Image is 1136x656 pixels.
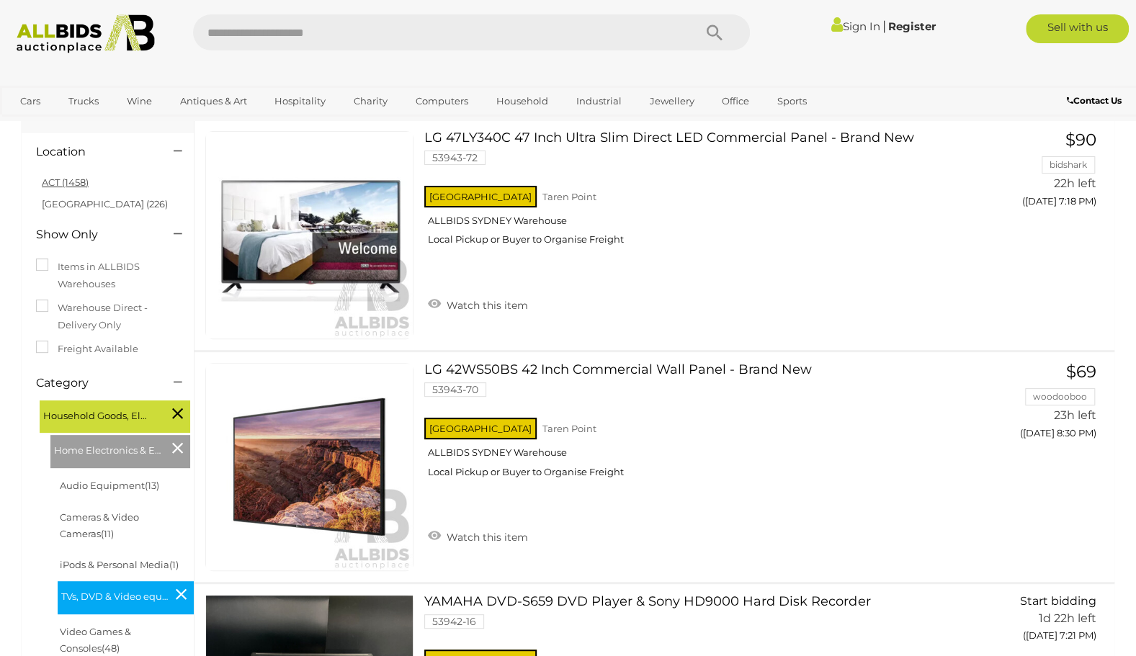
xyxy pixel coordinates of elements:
[972,131,1100,215] a: $90 bidshark 22h left ([DATE] 7:18 PM)
[36,341,138,357] label: Freight Available
[36,377,152,390] h4: Category
[640,89,703,113] a: Jewellery
[1020,594,1096,608] span: Start bidding
[36,259,179,292] label: Items in ALLBIDS Warehouses
[11,89,50,113] a: Cars
[882,18,886,34] span: |
[831,19,880,33] a: Sign In
[406,89,478,113] a: Computers
[54,110,126,123] span: Alert this sale
[145,480,159,491] span: (13)
[169,559,179,570] span: (1)
[567,89,631,113] a: Industrial
[972,595,1100,650] a: Start bidding 1d 22h left ([DATE] 7:21 PM)
[42,176,89,188] a: ACT (1458)
[42,198,168,210] a: [GEOGRAPHIC_DATA] (226)
[60,626,131,654] a: Video Games & Consoles(48)
[424,525,532,547] a: Watch this item
[54,439,162,459] span: Home Electronics & Entertainment
[265,89,335,113] a: Hospitality
[435,363,950,489] a: LG 42WS50BS 42 Inch Commercial Wall Panel - Brand New 53943-70 [GEOGRAPHIC_DATA] Taren Point ALLB...
[1067,93,1125,109] a: Contact Us
[424,293,532,315] a: Watch this item
[972,363,1100,447] a: $69 woodooboo 23h left ([DATE] 8:30 PM)
[101,528,114,539] span: (11)
[170,89,256,113] a: Antiques & Art
[678,14,750,50] button: Search
[60,559,179,570] a: iPods & Personal Media(1)
[1026,14,1129,43] a: Sell with us
[712,89,759,113] a: Office
[487,89,558,113] a: Household
[36,228,152,241] h4: Show Only
[1067,95,1122,106] b: Contact Us
[117,89,161,113] a: Wine
[60,480,159,491] a: Audio Equipment(13)
[11,113,132,137] a: [GEOGRAPHIC_DATA]
[9,14,163,53] img: Allbids.com.au
[443,299,528,312] span: Watch this item
[36,104,130,126] a: Alert this sale
[102,642,120,654] span: (48)
[443,531,528,544] span: Watch this item
[59,89,108,113] a: Trucks
[36,145,152,158] h4: Location
[43,404,151,424] span: Household Goods, Electricals & Hobbies
[344,89,397,113] a: Charity
[1065,130,1096,150] span: $90
[60,511,139,539] a: Cameras & Video Cameras(11)
[1066,361,1096,382] span: $69
[768,89,816,113] a: Sports
[36,300,179,333] label: Warehouse Direct - Delivery Only
[888,19,936,33] a: Register
[61,585,169,605] span: TVs, DVD & Video equipment
[435,131,950,257] a: LG 47LY340C 47 Inch Ultra Slim Direct LED Commercial Panel - Brand New 53943-72 [GEOGRAPHIC_DATA]...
